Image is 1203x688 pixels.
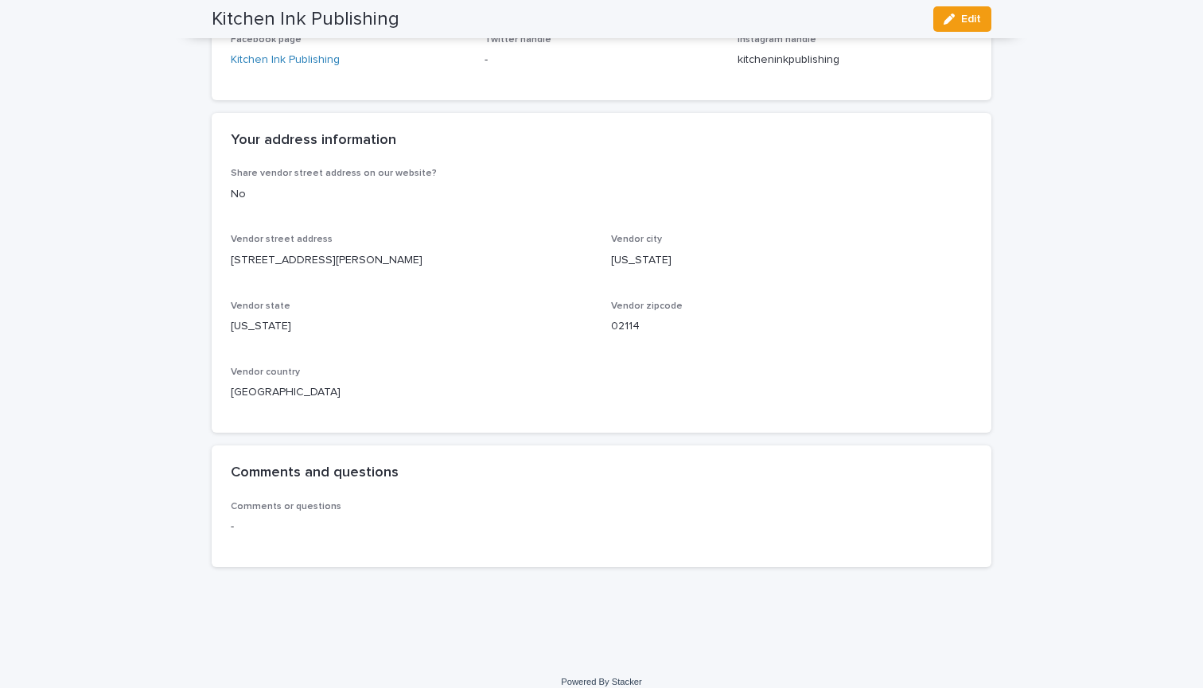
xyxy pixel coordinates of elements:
[933,6,991,32] button: Edit
[961,14,981,25] span: Edit
[611,318,972,335] p: 02114
[231,186,972,203] p: No
[231,35,302,45] span: Facebook page
[231,502,341,511] span: Comments or questions
[231,132,396,150] h2: Your address information
[561,677,641,686] a: Powered By Stacker
[231,384,592,401] p: [GEOGRAPHIC_DATA]
[231,367,300,377] span: Vendor country
[231,464,399,482] h2: Comments and questions
[231,252,592,269] p: [STREET_ADDRESS][PERSON_NAME]
[231,301,290,311] span: Vendor state
[212,8,399,31] h2: Kitchen Ink Publishing
[738,52,972,68] p: kitcheninkpublishing
[231,519,972,535] p: -
[231,235,333,244] span: Vendor street address
[611,235,662,244] span: Vendor city
[738,35,816,45] span: Instagram handle
[485,52,719,68] p: -
[231,54,340,65] a: Kitchen Ink Publishing
[611,301,683,311] span: Vendor zipcode
[485,35,551,45] span: Twitter handle
[611,252,972,269] p: [US_STATE]
[231,169,437,178] span: Share vendor street address on our website?
[231,318,592,335] p: [US_STATE]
